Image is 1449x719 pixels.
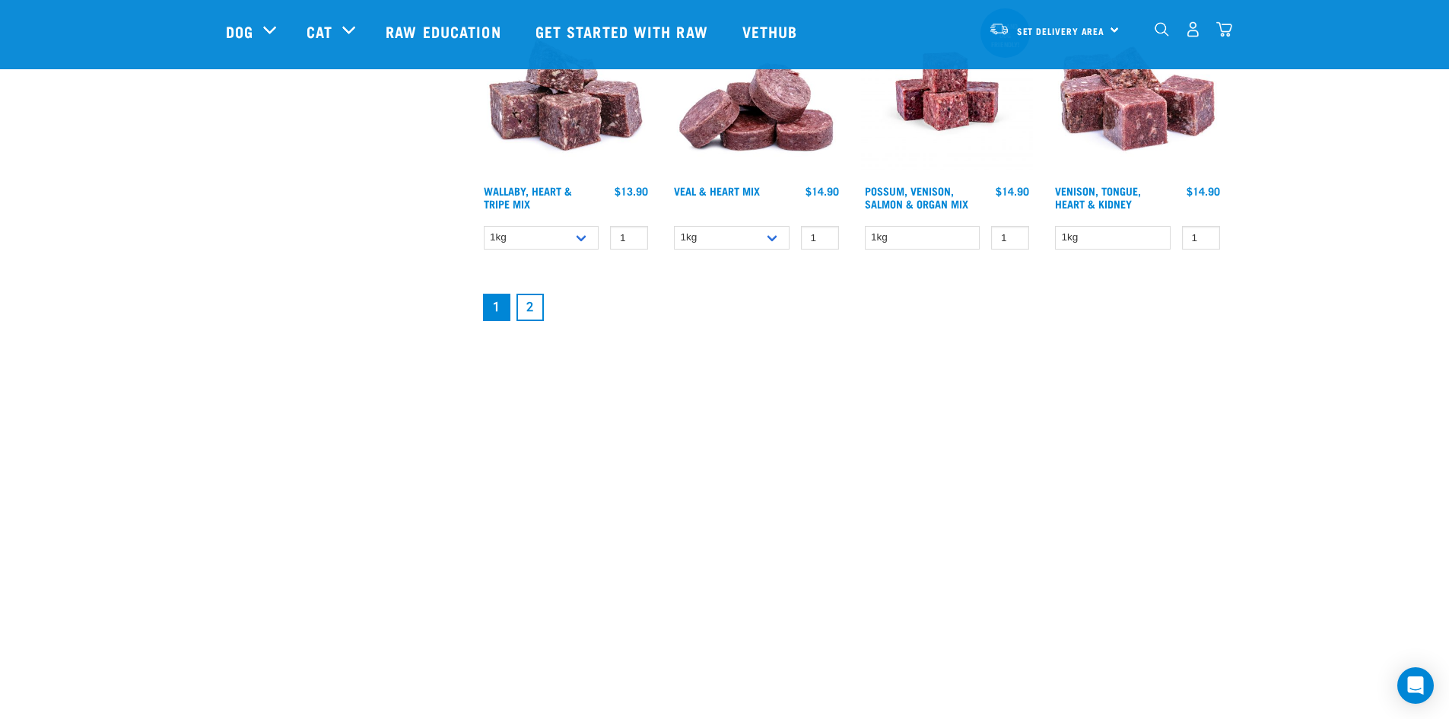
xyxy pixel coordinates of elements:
[480,5,653,178] img: 1174 Wallaby Heart Tripe Mix 01
[670,5,843,178] img: 1152 Veal Heart Medallions 01
[674,188,760,193] a: Veal & Heart Mix
[996,185,1029,197] div: $14.90
[1055,188,1141,205] a: Venison, Tongue, Heart & Kidney
[1017,28,1105,33] span: Set Delivery Area
[480,291,1224,324] nav: pagination
[806,185,839,197] div: $14.90
[1216,21,1232,37] img: home-icon@2x.png
[801,226,839,250] input: 1
[865,188,968,205] a: Possum, Venison, Salmon & Organ Mix
[226,20,253,43] a: Dog
[1187,185,1220,197] div: $14.90
[861,5,1034,178] img: Possum Venison Salmon Organ 1626
[1182,226,1220,250] input: 1
[483,294,510,321] a: Page 1
[484,188,572,205] a: Wallaby, Heart & Tripe Mix
[370,1,520,62] a: Raw Education
[727,1,817,62] a: Vethub
[1397,667,1434,704] div: Open Intercom Messenger
[615,185,648,197] div: $13.90
[516,294,544,321] a: Goto page 2
[1185,21,1201,37] img: user.png
[989,22,1009,36] img: van-moving.png
[1051,5,1224,178] img: Pile Of Cubed Venison Tongue Mix For Pets
[520,1,727,62] a: Get started with Raw
[991,226,1029,250] input: 1
[1155,22,1169,37] img: home-icon-1@2x.png
[610,226,648,250] input: 1
[307,20,332,43] a: Cat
